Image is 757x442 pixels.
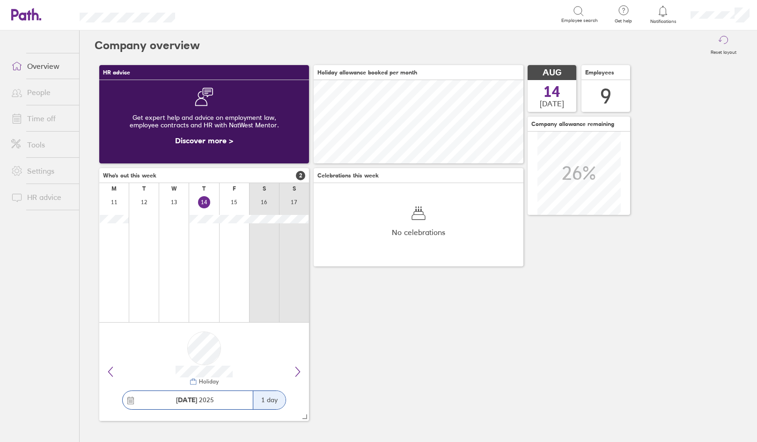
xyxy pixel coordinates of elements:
div: W [171,185,177,192]
span: No celebrations [392,228,445,236]
div: F [233,185,236,192]
a: Time off [4,109,79,128]
span: Who's out this week [103,172,156,179]
span: Employees [585,69,614,76]
span: Celebrations this week [317,172,379,179]
div: S [263,185,266,192]
div: T [142,185,146,192]
div: M [111,185,117,192]
button: Reset layout [705,30,742,60]
div: Search [200,10,224,18]
a: People [4,83,79,102]
div: S [293,185,296,192]
a: Notifications [648,5,678,24]
span: 2025 [176,396,214,404]
h2: Company overview [95,30,200,60]
span: Notifications [648,19,678,24]
a: HR advice [4,188,79,206]
span: Employee search [561,18,598,23]
span: 2 [296,171,305,180]
span: Company allowance remaining [531,121,614,127]
div: 1 day [253,391,286,409]
label: Reset layout [705,47,742,55]
a: Discover more > [175,136,233,145]
span: 14 [544,84,560,99]
div: Get expert help and advice on employment law, employee contracts and HR with NatWest Mentor. [107,106,301,136]
span: Get help [608,18,639,24]
strong: [DATE] [176,396,197,404]
span: AUG [543,68,561,78]
div: Holiday [197,378,219,385]
span: [DATE] [540,99,564,108]
div: 9 [600,84,611,108]
a: Overview [4,57,79,75]
span: HR advice [103,69,130,76]
span: Holiday allowance booked per month [317,69,417,76]
a: Settings [4,162,79,180]
a: Tools [4,135,79,154]
div: T [202,185,206,192]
